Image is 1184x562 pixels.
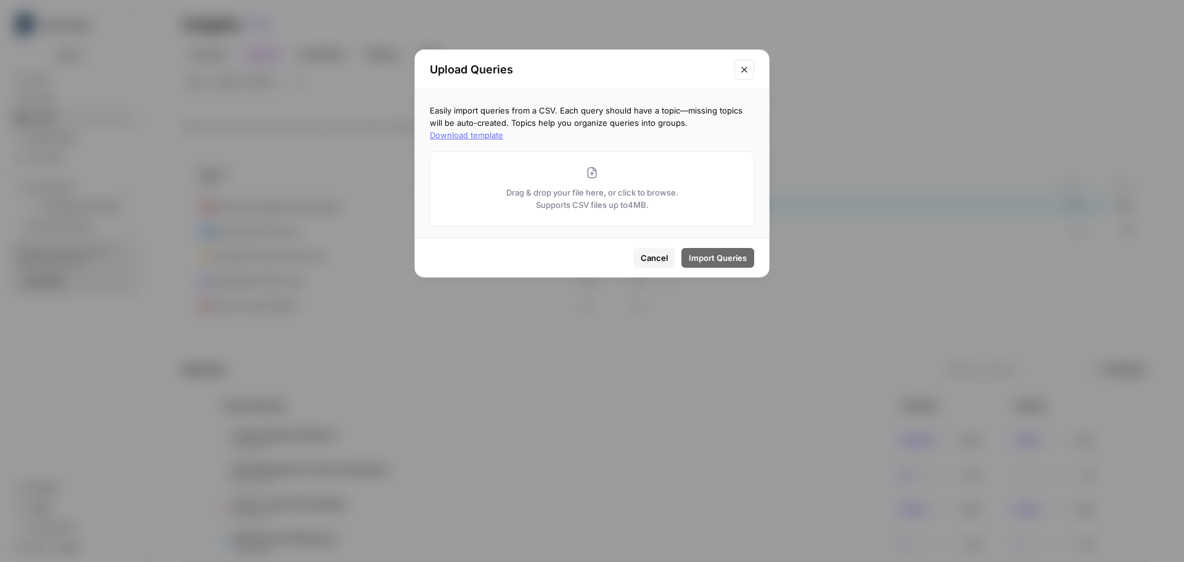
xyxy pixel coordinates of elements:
[493,186,691,211] p: Drag & drop your file here, or click to browse. Supports CSV files up to 4 MB.
[689,252,747,264] span: Import Queries
[633,248,675,268] button: Cancel
[681,248,754,268] button: Import Queries
[641,252,668,264] span: Cancel
[430,61,727,78] h2: Upload Queries
[734,60,754,80] button: Close modal
[430,104,754,141] p: Easily import queries from a CSV. Each query should have a topic—missing topics will be auto-crea...
[430,129,503,141] button: Download template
